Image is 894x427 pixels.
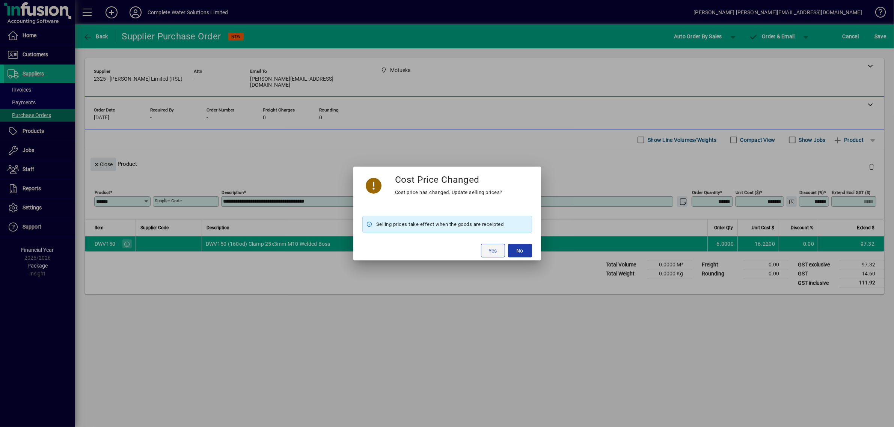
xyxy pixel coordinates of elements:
[489,247,497,255] span: Yes
[395,188,502,197] div: Cost price has changed. Update selling prices?
[517,247,523,255] span: No
[508,244,532,257] button: No
[376,220,504,229] span: Selling prices take effect when the goods are receipted
[395,174,479,185] h3: Cost Price Changed
[481,244,505,257] button: Yes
